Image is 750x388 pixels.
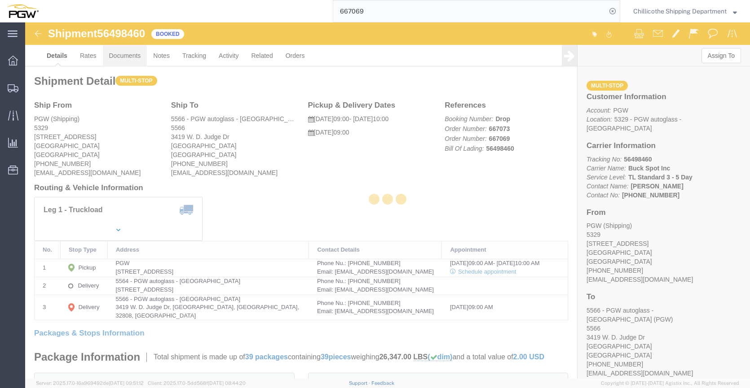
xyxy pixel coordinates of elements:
span: Chillicothe Shipping Department [633,6,727,16]
span: Server: 2025.17.0-16a969492de [36,380,144,386]
span: Client: 2025.17.0-5dd568f [148,380,246,386]
input: Search for shipment number, reference number [333,0,606,22]
a: Support [349,380,371,386]
span: [DATE] 08:44:20 [208,380,246,386]
span: Copyright © [DATE]-[DATE] Agistix Inc., All Rights Reserved [601,379,739,387]
img: logo [6,4,39,18]
button: Chillicothe Shipping Department [633,6,737,17]
a: Feedback [371,380,394,386]
span: [DATE] 09:51:12 [109,380,144,386]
